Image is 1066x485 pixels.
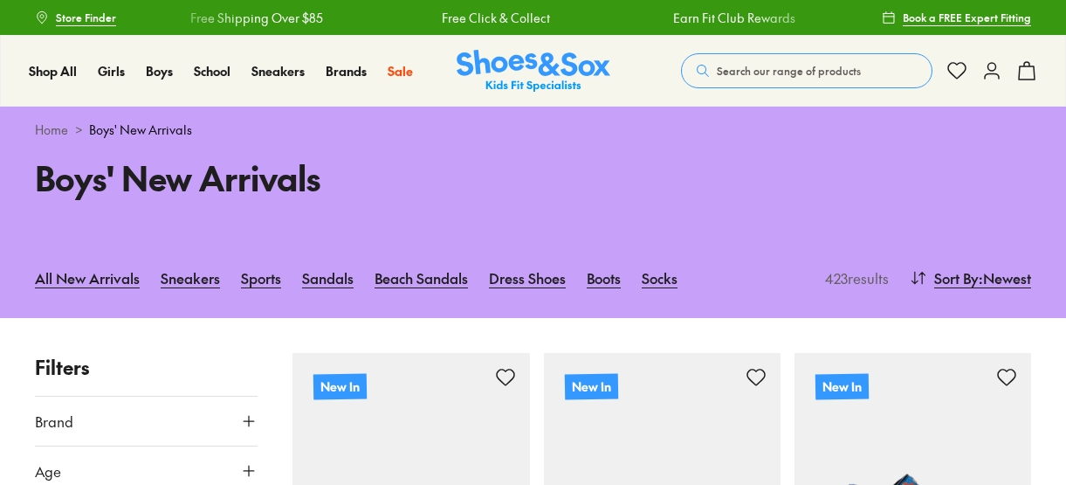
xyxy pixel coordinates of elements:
a: Shop All [29,62,77,80]
img: SNS_Logo_Responsive.svg [457,50,610,93]
a: Store Finder [35,2,116,33]
button: Search our range of products [681,53,932,88]
span: Sneakers [251,62,305,80]
p: New In [815,373,869,399]
span: Store Finder [56,10,116,25]
span: School [194,62,230,80]
span: Sort By [934,267,979,288]
p: Filters [35,353,258,382]
span: Shop All [29,62,77,80]
a: Boys [146,62,173,80]
a: Sandals [302,259,354,297]
a: Girls [98,62,125,80]
p: New In [313,373,367,399]
a: Sneakers [251,62,305,80]
a: Shoes & Sox [457,50,610,93]
p: New In [564,373,617,399]
a: School [194,62,230,80]
a: Sports [241,259,281,297]
a: Dress Shoes [489,259,566,297]
span: Girls [98,62,125,80]
span: Brand [35,411,73,432]
span: Age [35,461,61,482]
a: All New Arrivals [35,259,140,297]
p: 423 results [818,267,889,288]
span: Search our range of products [717,63,861,79]
button: Sort By:Newest [910,259,1031,297]
a: Book a FREE Expert Fitting [882,2,1031,33]
span: : Newest [979,267,1031,288]
a: Free Click & Collect [439,9,547,27]
a: Home [35,121,68,139]
a: Free Shipping Over $85 [189,9,321,27]
h1: Boys' New Arrivals [35,153,512,203]
a: Earn Fit Club Rewards [671,9,794,27]
a: Sneakers [161,259,220,297]
a: Beach Sandals [375,259,468,297]
span: Brands [326,62,367,80]
a: Socks [642,259,677,297]
a: Boots [587,259,621,297]
span: Book a FREE Expert Fitting [903,10,1031,25]
span: Boys' New Arrivals [89,121,192,139]
a: Brands [326,62,367,80]
span: Boys [146,62,173,80]
div: > [35,121,1031,139]
span: Sale [388,62,413,80]
button: Brand [35,397,258,446]
a: Sale [388,62,413,80]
